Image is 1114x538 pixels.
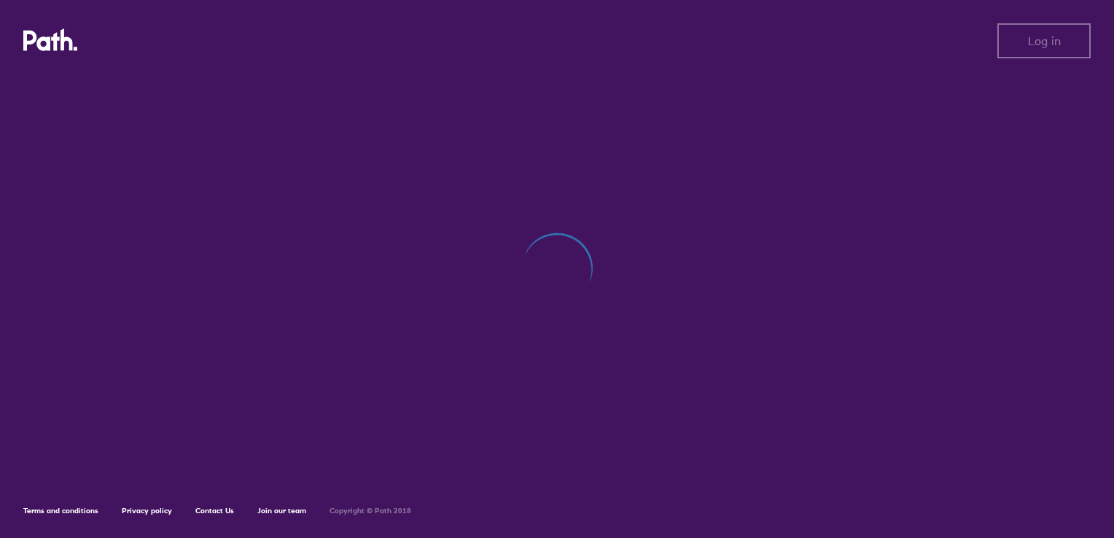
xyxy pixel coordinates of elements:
[1028,34,1061,47] span: Log in
[997,23,1091,58] button: Log in
[122,506,172,515] a: Privacy policy
[195,506,234,515] a: Contact Us
[257,506,306,515] a: Join our team
[330,507,411,515] h6: Copyright © Path 2018
[23,506,98,515] a: Terms and conditions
